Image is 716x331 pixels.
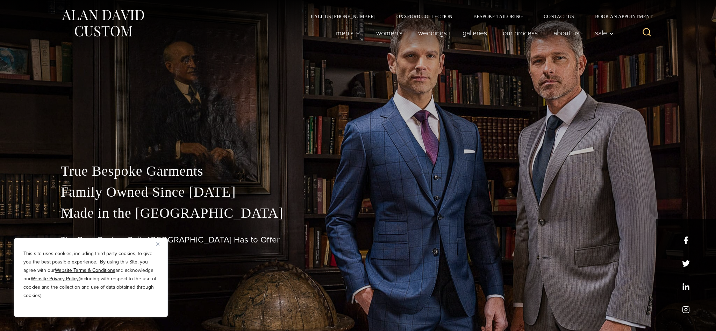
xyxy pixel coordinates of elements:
p: This site uses cookies, including third party cookies, to give you the best possible experience. ... [23,249,158,300]
a: Book an Appointment [585,14,655,19]
a: Website Terms & Conditions [55,267,115,274]
button: View Search Form [638,24,655,41]
a: Bespoke Tailoring [463,14,533,19]
a: About Us [546,26,587,40]
a: Call Us [PHONE_NUMBER] [300,14,386,19]
a: Oxxford Collection [386,14,463,19]
nav: Secondary Navigation [300,14,655,19]
nav: Primary Navigation [328,26,618,40]
img: Alan David Custom [61,8,145,39]
img: Close [156,242,159,246]
span: Men’s [336,29,360,36]
span: Sale [595,29,614,36]
a: linkedin [682,283,690,290]
a: x/twitter [682,260,690,267]
a: facebook [682,237,690,244]
p: True Bespoke Garments Family Owned Since [DATE] Made in the [GEOGRAPHIC_DATA] [61,161,655,224]
a: Women’s [368,26,410,40]
a: Our Process [495,26,546,40]
a: Contact Us [533,14,585,19]
button: Close [156,240,165,248]
h1: The Best Custom Suits [GEOGRAPHIC_DATA] Has to Offer [61,235,655,245]
a: weddings [410,26,455,40]
a: instagram [682,306,690,314]
a: Website Privacy Policy [31,275,79,282]
a: Galleries [455,26,495,40]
